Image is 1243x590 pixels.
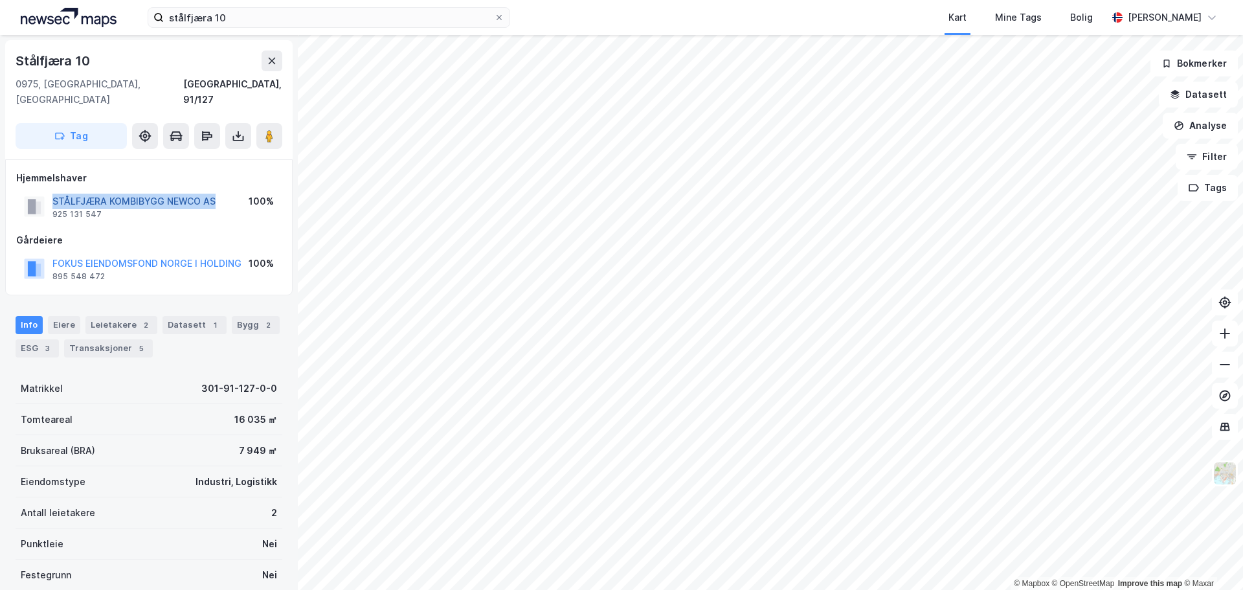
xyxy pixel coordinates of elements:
div: Info [16,316,43,334]
div: [PERSON_NAME] [1128,10,1202,25]
div: Tomteareal [21,412,73,427]
button: Datasett [1159,82,1238,108]
button: Filter [1176,144,1238,170]
a: Improve this map [1118,579,1182,588]
div: 925 131 547 [52,209,102,220]
a: Mapbox [1014,579,1049,588]
div: Punktleie [21,536,63,552]
div: 16 035 ㎡ [234,412,277,427]
div: Antall leietakere [21,505,95,521]
div: Hjemmelshaver [16,170,282,186]
div: Stålfjæra 10 [16,51,93,71]
div: 5 [135,342,148,355]
div: 0975, [GEOGRAPHIC_DATA], [GEOGRAPHIC_DATA] [16,76,183,108]
div: Eiendomstype [21,474,85,490]
div: [GEOGRAPHIC_DATA], 91/127 [183,76,282,108]
button: Bokmerker [1150,51,1238,76]
div: 2 [262,319,274,332]
div: Kontrollprogram for chat [1178,528,1243,590]
div: Nei [262,567,277,583]
div: Bygg [232,316,280,334]
div: 2 [139,319,152,332]
div: 301-91-127-0-0 [201,381,277,396]
div: 7 949 ㎡ [239,443,277,459]
input: Søk på adresse, matrikkel, gårdeiere, leietakere eller personer [164,8,494,27]
div: Bolig [1070,10,1093,25]
div: 3 [41,342,54,355]
a: OpenStreetMap [1052,579,1115,588]
div: Eiere [48,316,80,334]
div: 100% [249,256,274,271]
div: ESG [16,339,59,357]
button: Analyse [1163,113,1238,139]
button: Tags [1178,175,1238,201]
div: Matrikkel [21,381,63,396]
div: 2 [271,505,277,521]
div: Bruksareal (BRA) [21,443,95,459]
div: Nei [262,536,277,552]
div: 895 548 472 [52,271,105,282]
div: 1 [208,319,221,332]
div: Leietakere [85,316,157,334]
img: Z [1213,461,1237,486]
img: logo.a4113a55bc3d86da70a041830d287a7e.svg [21,8,117,27]
div: Datasett [162,316,227,334]
div: Festegrunn [21,567,71,583]
div: Kart [948,10,967,25]
div: Mine Tags [995,10,1042,25]
div: Gårdeiere [16,233,282,248]
div: Industri, Logistikk [196,474,277,490]
button: Tag [16,123,127,149]
div: 100% [249,194,274,209]
iframe: Chat Widget [1178,528,1243,590]
div: Transaksjoner [64,339,153,357]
